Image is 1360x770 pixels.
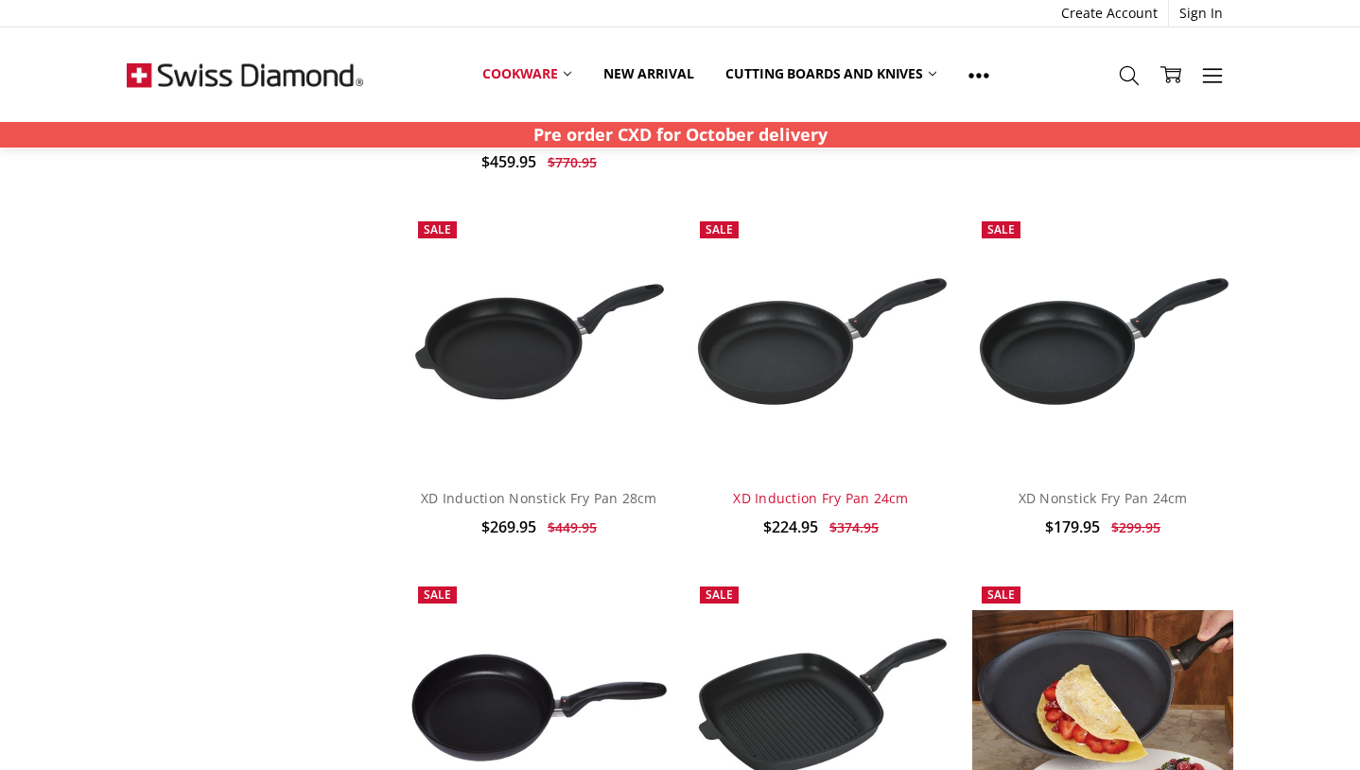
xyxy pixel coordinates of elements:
[763,516,818,537] span: $224.95
[409,212,670,473] a: XD Induction Nonstick Fry Pan 28cm
[709,53,952,95] a: Cutting boards and knives
[706,221,733,237] span: Sale
[1111,518,1160,536] span: $299.95
[424,221,451,237] span: Sale
[987,221,1015,237] span: Sale
[972,272,1233,412] img: XD Nonstick Fry Pan 24cm
[706,586,733,603] span: Sale
[952,53,1005,96] a: Show All
[1045,516,1100,537] span: $179.95
[987,586,1015,603] span: Sale
[587,53,709,95] a: New arrival
[481,516,536,537] span: $269.95
[733,489,908,507] a: XD Induction Fry Pan 24cm
[1019,489,1188,507] a: XD Nonstick Fry Pan 24cm
[548,518,597,536] span: $449.95
[690,272,951,412] img: XD Induction Fry Pan 24cm
[421,489,657,507] a: XD Induction Nonstick Fry Pan 28cm
[481,151,536,172] span: $459.95
[466,53,587,95] a: Cookware
[409,652,670,762] img: XD Induction Fry Pan 20cm
[548,153,597,171] span: $770.95
[972,212,1233,473] a: XD Nonstick Fry Pan 24cm
[533,123,828,146] strong: Pre order CXD for October delivery
[829,518,879,536] span: $374.95
[424,586,451,603] span: Sale
[409,279,670,405] img: XD Induction Nonstick Fry Pan 28cm
[127,27,363,122] img: Free Shipping On Every Order
[690,212,951,473] a: XD Induction Fry Pan 24cm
